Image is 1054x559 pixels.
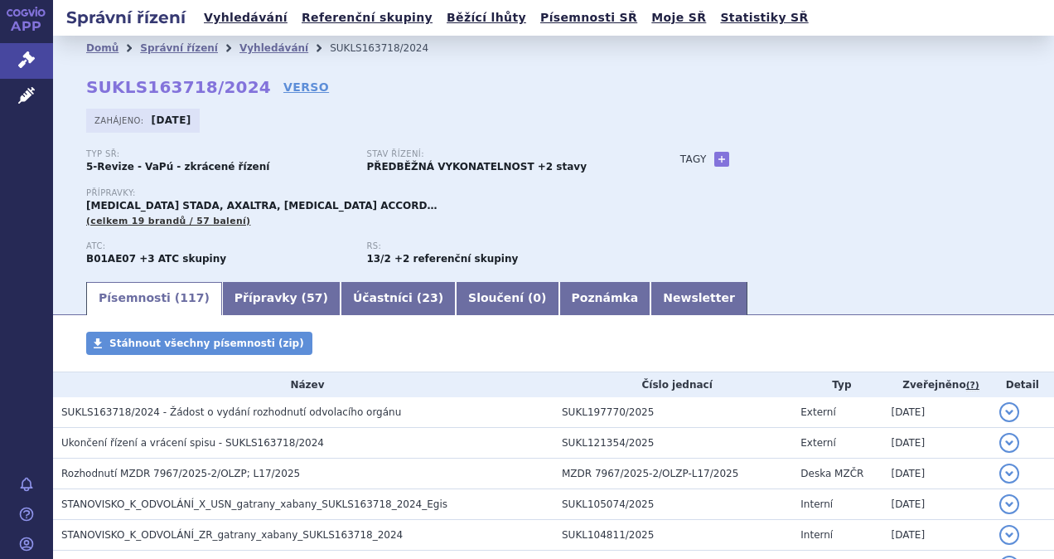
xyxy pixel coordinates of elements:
a: Písemnosti (117) [86,282,222,315]
a: Písemnosti SŘ [535,7,642,29]
td: SUKL105074/2025 [554,489,792,520]
td: [DATE] [883,489,991,520]
span: 23 [422,291,438,304]
strong: léčiva k terapii nebo k profylaxi tromboembolických onemocnění, přímé inhibitory faktoru Xa a tro... [366,253,390,265]
strong: +3 ATC skupiny [139,253,226,265]
a: Vyhledávání [199,7,293,29]
td: [DATE] [883,520,991,551]
span: STANOVISKO_K_ODVOLÁNÍ_X_USN_gatrany_xabany_SUKLS163718_2024_Egis [61,498,447,510]
p: Stav řízení: [366,149,630,159]
span: Interní [800,498,833,510]
h2: Správní řízení [53,6,199,29]
td: [DATE] [883,459,991,489]
th: Číslo jednací [554,372,792,397]
span: [MEDICAL_DATA] STADA, AXALTRA, [MEDICAL_DATA] ACCORD… [86,200,437,211]
a: Stáhnout všechny písemnosti (zip) [86,332,312,355]
strong: 5-Revize - VaPú - zkrácené řízení [86,161,269,173]
span: Interní [800,529,833,541]
span: Externí [800,406,835,418]
a: + [714,152,729,167]
button: detail [999,525,1019,545]
th: Zveřejněno [883,372,991,397]
td: [DATE] [883,397,991,428]
span: 117 [180,291,204,304]
p: RS: [366,241,630,251]
span: (celkem 19 brandů / 57 balení) [86,216,250,226]
a: Moje SŘ [646,7,711,29]
td: SUKL104811/2025 [554,520,792,551]
td: SUKL121354/2025 [554,428,792,459]
th: Detail [991,372,1054,397]
a: Běžící lhůty [442,7,531,29]
a: Účastníci (23) [341,282,456,315]
span: 0 [533,291,541,304]
span: Ukončení řízení a vrácení spisu - SUKLS163718/2024 [61,437,324,449]
p: ATC: [86,241,350,251]
td: [DATE] [883,428,991,459]
button: detail [999,433,1019,453]
a: VERSO [283,79,329,95]
strong: PŘEDBĚŽNÁ VYKONATELNOST +2 stavy [366,161,587,173]
p: Typ SŘ: [86,149,350,159]
span: Deska MZČR [800,468,863,479]
button: detail [999,464,1019,484]
td: MZDR 7967/2025-2/OLZP-L17/2025 [554,459,792,489]
span: Zahájeno: [94,114,147,127]
strong: +2 referenční skupiny [394,253,518,265]
a: Newsletter [650,282,747,315]
strong: SUKLS163718/2024 [86,77,271,97]
a: Domů [86,42,118,54]
p: Přípravky: [86,188,647,198]
span: 57 [307,291,322,304]
span: Stáhnout všechny písemnosti (zip) [109,338,304,349]
abbr: (?) [966,380,979,391]
h3: Tagy [680,149,707,169]
a: Přípravky (57) [222,282,341,315]
a: Vyhledávání [239,42,308,54]
li: SUKLS163718/2024 [330,36,450,61]
a: Sloučení (0) [456,282,558,315]
span: SUKLS163718/2024 - Žádost o vydání rozhodnutí odvolacího orgánu [61,406,401,418]
span: Externí [800,437,835,449]
a: Statistiky SŘ [715,7,813,29]
span: STANOVISKO_K_ODVOLÁNÍ_ZR_gatrany_xabany_SUKLS163718_2024 [61,529,403,541]
button: detail [999,494,1019,514]
th: Typ [792,372,882,397]
a: Poznámka [559,282,651,315]
a: Správní řízení [140,42,218,54]
strong: [DATE] [152,114,191,126]
span: Rozhodnutí MZDR 7967/2025-2/OLZP; L17/2025 [61,468,300,479]
th: Název [53,372,554,397]
strong: DABIGATRAN-ETEXILÁT [86,253,136,265]
a: Referenční skupiny [297,7,438,29]
button: detail [999,402,1019,422]
td: SUKL197770/2025 [554,397,792,428]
